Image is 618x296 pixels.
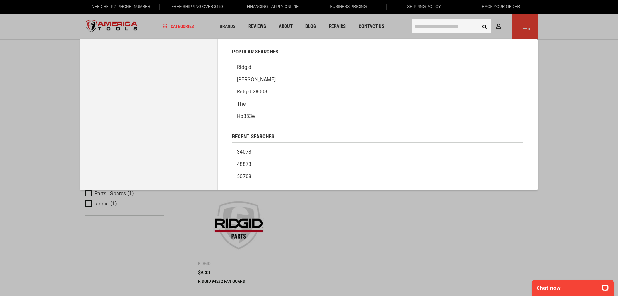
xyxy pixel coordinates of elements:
[232,146,523,158] a: 34078
[528,276,618,296] iframe: LiveChat chat widget
[232,158,523,170] a: 48873
[217,22,239,31] a: Brands
[232,98,523,110] a: The
[232,86,523,98] a: Ridgid 28003
[478,20,491,33] button: Search
[232,73,523,86] a: [PERSON_NAME]
[163,24,194,29] span: Categories
[232,134,274,139] span: Recent Searches
[232,110,523,122] a: Hb383e
[160,22,197,31] a: Categories
[232,170,523,183] a: 50708
[220,24,236,29] span: Brands
[232,49,278,54] span: Popular Searches
[232,61,523,73] a: Ridgid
